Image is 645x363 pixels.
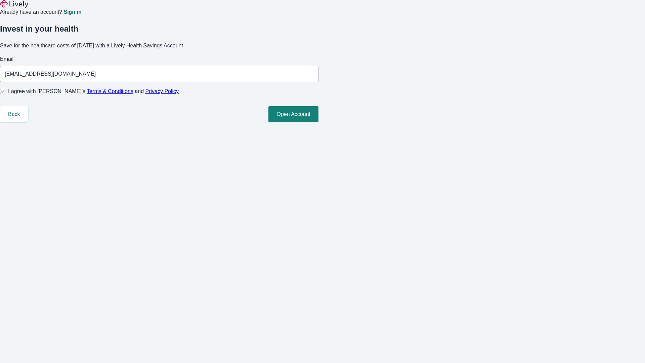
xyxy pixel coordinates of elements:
span: I agree with [PERSON_NAME]’s and [8,87,179,95]
a: Sign in [63,9,81,15]
button: Open Account [268,106,318,122]
a: Terms & Conditions [87,88,133,94]
a: Privacy Policy [145,88,179,94]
